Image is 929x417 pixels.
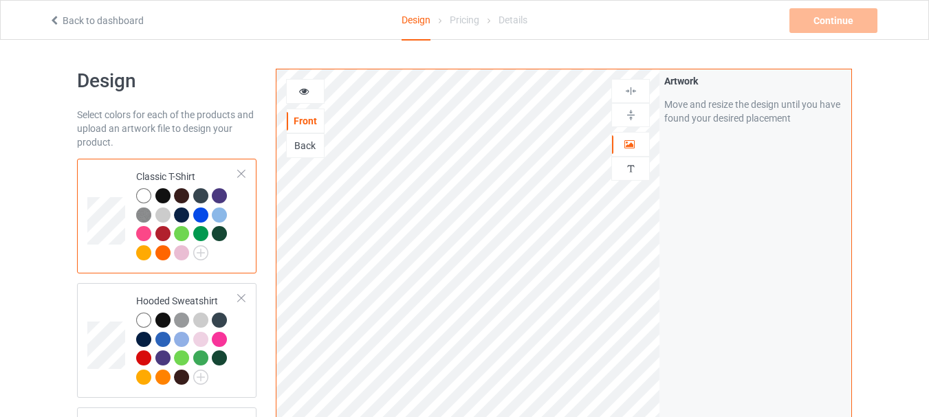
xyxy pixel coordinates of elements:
img: svg%3E%0A [624,109,637,122]
div: Artwork [664,74,846,88]
h1: Design [77,69,256,93]
div: Classic T-Shirt [136,170,239,259]
div: Classic T-Shirt [77,159,256,273]
div: Back [287,139,324,153]
img: svg%3E%0A [624,162,637,175]
div: Move and resize the design until you have found your desired placement [664,98,846,125]
img: svg+xml;base64,PD94bWwgdmVyc2lvbj0iMS4wIiBlbmNvZGluZz0iVVRGLTgiPz4KPHN2ZyB3aWR0aD0iMjJweCIgaGVpZ2... [193,245,208,260]
div: Front [287,114,324,128]
div: Pricing [450,1,479,39]
img: svg%3E%0A [624,84,637,98]
div: Details [499,1,527,39]
div: Hooded Sweatshirt [136,294,239,383]
div: Design [402,1,430,41]
a: Back to dashboard [49,15,144,26]
img: heather_texture.png [136,207,151,223]
div: Hooded Sweatshirt [77,283,256,398]
img: svg+xml;base64,PD94bWwgdmVyc2lvbj0iMS4wIiBlbmNvZGluZz0iVVRGLTgiPz4KPHN2ZyB3aWR0aD0iMjJweCIgaGVpZ2... [193,370,208,385]
div: Select colors for each of the products and upload an artwork file to design your product. [77,108,256,149]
